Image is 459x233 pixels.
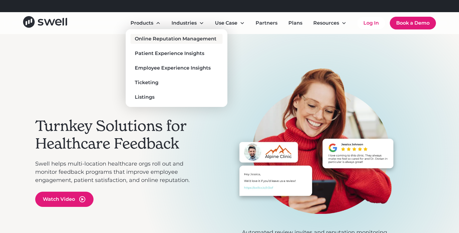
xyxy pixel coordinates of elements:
[43,196,75,203] div: Watch Video
[131,92,222,102] a: Listings
[23,16,67,30] a: home
[390,17,436,29] a: Book a Demo
[210,17,250,29] div: Use Case
[251,17,282,29] a: Partners
[167,17,209,29] div: Industries
[135,79,158,86] div: Ticketing
[215,19,237,27] div: Use Case
[239,3,267,9] a: Learn More
[131,63,222,73] a: Employee Experience Insights
[308,17,351,29] div: Resources
[35,192,93,207] a: open lightbox
[172,19,197,27] div: Industries
[135,64,211,72] div: Employee Experience Insights
[183,2,267,10] div: Refer a clinic, get $300!
[126,17,165,29] div: Products
[131,49,222,58] a: Patient Experience Insights
[131,78,222,87] a: Ticketing
[313,19,339,27] div: Resources
[35,160,199,184] p: Swell helps multi-location healthcare orgs roll out and monitor feedback programs that improve em...
[35,117,199,152] h2: Turnkey Solutions for Healthcare Feedback
[131,19,153,27] div: Products
[131,34,222,44] a: Online Reputation Management
[135,35,216,43] div: Online Reputation Management
[284,17,307,29] a: Plans
[135,50,204,57] div: Patient Experience Insights
[126,29,227,107] nav: Products
[357,17,385,29] a: Log In
[135,94,155,101] div: Listings
[352,167,459,233] iframe: Chat Widget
